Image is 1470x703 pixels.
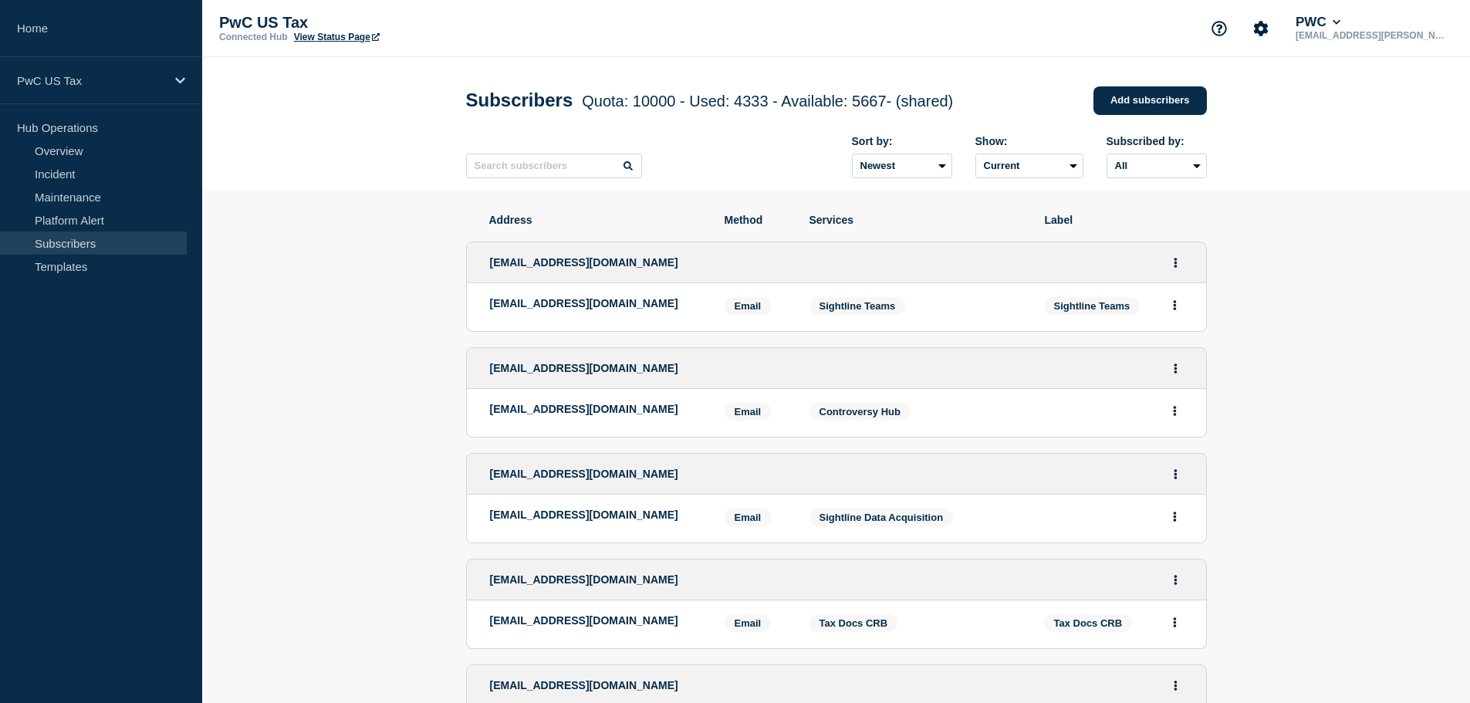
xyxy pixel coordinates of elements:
[1293,15,1343,30] button: PWC
[819,300,896,312] span: Sightline Teams
[1044,297,1141,315] span: Sightline Teams
[219,32,288,42] p: Connected Hub
[1166,357,1185,380] button: Actions
[819,406,901,417] span: Controversy Hub
[466,90,954,111] h1: Subscribers
[725,509,772,526] span: Email
[1107,135,1207,147] div: Subscribed by:
[490,573,678,586] span: [EMAIL_ADDRESS][DOMAIN_NAME]
[1166,568,1185,592] button: Actions
[1165,293,1184,317] button: Actions
[1166,251,1185,275] button: Actions
[1165,610,1184,634] button: Actions
[490,362,678,374] span: [EMAIL_ADDRESS][DOMAIN_NAME]
[1166,674,1185,698] button: Actions
[852,135,952,147] div: Sort by:
[17,74,165,87] p: PwC US Tax
[1165,399,1184,423] button: Actions
[490,614,701,627] p: [EMAIL_ADDRESS][DOMAIN_NAME]
[1093,86,1207,115] a: Add subscribers
[1166,462,1185,486] button: Actions
[294,32,380,42] a: View Status Page
[582,93,953,110] span: Quota: 10000 - Used: 4333 - Available: 5667 - (shared)
[466,154,642,178] input: Search subscribers
[490,297,701,309] p: [EMAIL_ADDRESS][DOMAIN_NAME]
[1165,505,1184,529] button: Actions
[1293,30,1453,41] p: [EMAIL_ADDRESS][PERSON_NAME][PERSON_NAME][DOMAIN_NAME]
[1045,214,1184,226] span: Label
[852,154,952,178] select: Sort by
[975,135,1083,147] div: Show:
[489,214,701,226] span: Address
[1245,12,1277,45] button: Account settings
[819,617,888,629] span: Tax Docs CRB
[975,154,1083,178] select: Deleted
[490,509,701,521] p: [EMAIL_ADDRESS][DOMAIN_NAME]
[725,403,772,421] span: Email
[1107,154,1207,178] select: Subscribed by
[490,468,678,480] span: [EMAIL_ADDRESS][DOMAIN_NAME]
[490,256,678,269] span: [EMAIL_ADDRESS][DOMAIN_NAME]
[725,297,772,315] span: Email
[1044,614,1133,632] span: Tax Docs CRB
[219,14,528,32] p: PwC US Tax
[725,614,772,632] span: Email
[725,214,786,226] span: Method
[490,403,701,415] p: [EMAIL_ADDRESS][DOMAIN_NAME]
[490,679,678,691] span: [EMAIL_ADDRESS][DOMAIN_NAME]
[809,214,1022,226] span: Services
[819,512,944,523] span: Sightline Data Acquisition
[1203,12,1235,45] button: Support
